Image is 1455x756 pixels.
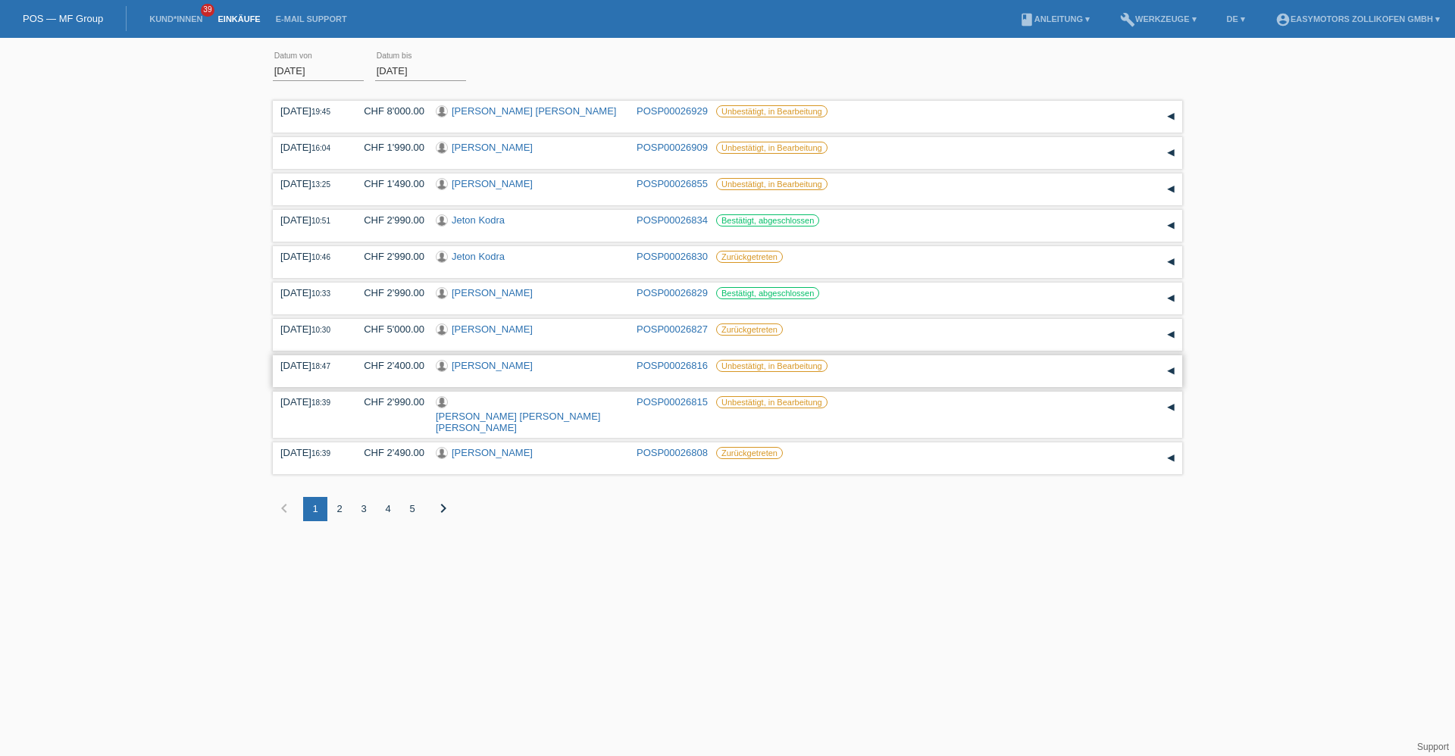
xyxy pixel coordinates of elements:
[311,326,330,334] span: 10:30
[1417,742,1449,752] a: Support
[452,214,505,226] a: Jeton Kodra
[1268,14,1447,23] a: account_circleEasymotors Zollikofen GmbH ▾
[311,253,330,261] span: 10:46
[1159,142,1182,164] div: auf-/zuklappen
[436,411,600,433] a: [PERSON_NAME] [PERSON_NAME] [PERSON_NAME]
[268,14,355,23] a: E-Mail Support
[280,287,341,298] div: [DATE]
[1112,14,1204,23] a: buildWerkzeuge ▾
[1159,396,1182,419] div: auf-/zuklappen
[280,105,341,117] div: [DATE]
[210,14,268,23] a: Einkäufe
[352,447,424,458] div: CHF 2'490.00
[716,447,783,459] label: Zurückgetreten
[1159,287,1182,310] div: auf-/zuklappen
[352,497,376,521] div: 3
[311,144,330,152] span: 16:04
[352,105,424,117] div: CHF 8'000.00
[327,497,352,521] div: 2
[352,323,424,335] div: CHF 5'000.00
[637,323,708,335] a: POSP00026827
[1159,447,1182,470] div: auf-/zuklappen
[201,4,214,17] span: 39
[637,396,708,408] a: POSP00026815
[352,178,424,189] div: CHF 1'490.00
[716,214,819,226] label: Bestätigt, abgeschlossen
[1159,105,1182,128] div: auf-/zuklappen
[452,105,616,117] a: [PERSON_NAME] [PERSON_NAME]
[1159,178,1182,201] div: auf-/zuklappen
[637,360,708,371] a: POSP00026816
[1120,12,1135,27] i: build
[1159,323,1182,346] div: auf-/zuklappen
[352,251,424,262] div: CHF 2'990.00
[280,251,341,262] div: [DATE]
[637,447,708,458] a: POSP00026808
[275,499,293,517] i: chevron_left
[280,214,341,226] div: [DATE]
[716,142,828,154] label: Unbestätigt, in Bearbeitung
[311,398,330,407] span: 18:39
[452,251,505,262] a: Jeton Kodra
[1019,12,1034,27] i: book
[352,142,424,153] div: CHF 1'990.00
[452,178,533,189] a: [PERSON_NAME]
[716,360,828,372] label: Unbestätigt, in Bearbeitung
[352,287,424,298] div: CHF 2'990.00
[637,214,708,226] a: POSP00026834
[352,360,424,371] div: CHF 2'400.00
[311,289,330,298] span: 10:33
[311,108,330,116] span: 19:45
[434,499,452,517] i: chevron_right
[716,323,783,336] label: Zurückgetreten
[452,360,533,371] a: [PERSON_NAME]
[311,449,330,458] span: 16:39
[716,396,828,408] label: Unbestätigt, in Bearbeitung
[311,180,330,189] span: 13:25
[352,396,424,408] div: CHF 2'990.00
[716,178,828,190] label: Unbestätigt, in Bearbeitung
[280,396,341,408] div: [DATE]
[280,142,341,153] div: [DATE]
[1159,251,1182,273] div: auf-/zuklappen
[311,217,330,225] span: 10:51
[142,14,210,23] a: Kund*innen
[637,178,708,189] a: POSP00026855
[352,214,424,226] div: CHF 2'990.00
[716,251,783,263] label: Zurückgetreten
[637,287,708,298] a: POSP00026829
[637,142,708,153] a: POSP00026909
[303,497,327,521] div: 1
[376,497,400,521] div: 4
[452,287,533,298] a: [PERSON_NAME]
[716,287,819,299] label: Bestätigt, abgeschlossen
[637,105,708,117] a: POSP00026929
[280,323,341,335] div: [DATE]
[1275,12,1291,27] i: account_circle
[1219,14,1253,23] a: DE ▾
[311,362,330,370] span: 18:47
[280,178,341,189] div: [DATE]
[452,447,533,458] a: [PERSON_NAME]
[637,251,708,262] a: POSP00026830
[1159,360,1182,383] div: auf-/zuklappen
[400,497,424,521] div: 5
[280,447,341,458] div: [DATE]
[452,323,533,335] a: [PERSON_NAME]
[23,13,103,24] a: POS — MF Group
[452,142,533,153] a: [PERSON_NAME]
[716,105,828,117] label: Unbestätigt, in Bearbeitung
[280,360,341,371] div: [DATE]
[1012,14,1097,23] a: bookAnleitung ▾
[1159,214,1182,237] div: auf-/zuklappen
